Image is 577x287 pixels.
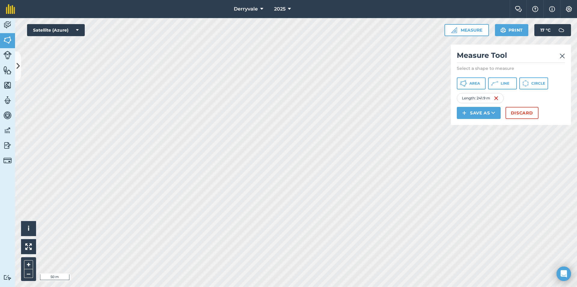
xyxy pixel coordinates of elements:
[3,66,12,75] img: svg+xml;base64,PHN2ZyB4bWxucz0iaHR0cDovL3d3dy53My5vcmcvMjAwMC9zdmciIHdpZHRoPSI1NiIgaGVpZ2h0PSI2MC...
[557,267,571,281] div: Open Intercom Messenger
[457,93,504,103] div: Length : 241.9 m
[3,141,12,150] img: svg+xml;base64,PD94bWwgdmVyc2lvbj0iMS4wIiBlbmNvZGluZz0idXRmLTgiPz4KPCEtLSBHZW5lcmF0b3I6IEFkb2JlIE...
[3,111,12,120] img: svg+xml;base64,PD94bWwgdmVyc2lvbj0iMS4wIiBlbmNvZGluZz0idXRmLTgiPz4KPCEtLSBHZW5lcmF0b3I6IEFkb2JlIE...
[3,126,12,135] img: svg+xml;base64,PD94bWwgdmVyc2lvbj0iMS4wIiBlbmNvZGluZz0idXRmLTgiPz4KPCEtLSBHZW5lcmF0b3I6IEFkb2JlIE...
[505,107,539,119] button: Discard
[28,225,29,232] span: i
[444,24,489,36] button: Measure
[3,51,12,59] img: svg+xml;base64,PD94bWwgdmVyc2lvbj0iMS4wIiBlbmNvZGluZz0idXRmLTgiPz4KPCEtLSBHZW5lcmF0b3I6IEFkb2JlIE...
[469,81,480,86] span: Area
[549,5,555,13] img: svg+xml;base64,PHN2ZyB4bWxucz0iaHR0cDovL3d3dy53My5vcmcvMjAwMC9zdmciIHdpZHRoPSIxNyIgaGVpZ2h0PSIxNy...
[457,51,565,63] h2: Measure Tool
[531,81,545,86] span: Circle
[519,77,548,89] button: Circle
[27,24,85,36] button: Satellite (Azure)
[494,95,499,102] img: svg+xml;base64,PHN2ZyB4bWxucz0iaHR0cDovL3d3dy53My5vcmcvMjAwMC9zdmciIHdpZHRoPSIxNiIgaGVpZ2h0PSIyNC...
[488,77,517,89] button: Line
[3,96,12,105] img: svg+xml;base64,PD94bWwgdmVyc2lvbj0iMS4wIiBlbmNvZGluZz0idXRmLTgiPz4KPCEtLSBHZW5lcmF0b3I6IEFkb2JlIE...
[560,52,565,60] img: svg+xml;base64,PHN2ZyB4bWxucz0iaHR0cDovL3d3dy53My5vcmcvMjAwMC9zdmciIHdpZHRoPSIyMiIgaGVpZ2h0PSIzMC...
[457,65,565,71] p: Select a shape to measure
[532,6,539,12] img: A question mark icon
[457,77,486,89] button: Area
[24,269,33,278] button: –
[3,36,12,45] img: svg+xml;base64,PHN2ZyB4bWxucz0iaHR0cDovL3d3dy53My5vcmcvMjAwMC9zdmciIHdpZHRoPSI1NiIgaGVpZ2h0PSI2MC...
[565,6,572,12] img: A cog icon
[3,156,12,165] img: svg+xml;base64,PD94bWwgdmVyc2lvbj0iMS4wIiBlbmNvZGluZz0idXRmLTgiPz4KPCEtLSBHZW5lcmF0b3I6IEFkb2JlIE...
[21,221,36,236] button: i
[495,24,529,36] button: Print
[462,109,466,117] img: svg+xml;base64,PHN2ZyB4bWxucz0iaHR0cDovL3d3dy53My5vcmcvMjAwMC9zdmciIHdpZHRoPSIxNCIgaGVpZ2h0PSIyNC...
[6,4,15,14] img: fieldmargin Logo
[500,27,506,34] img: svg+xml;base64,PHN2ZyB4bWxucz0iaHR0cDovL3d3dy53My5vcmcvMjAwMC9zdmciIHdpZHRoPSIxOSIgaGVpZ2h0PSIyNC...
[234,5,258,13] span: Derryvale
[515,6,522,12] img: Two speech bubbles overlapping with the left bubble in the forefront
[540,24,551,36] span: 17 ° C
[501,81,509,86] span: Line
[3,275,12,280] img: svg+xml;base64,PD94bWwgdmVyc2lvbj0iMS4wIiBlbmNvZGluZz0idXRmLTgiPz4KPCEtLSBHZW5lcmF0b3I6IEFkb2JlIE...
[451,27,457,33] img: Ruler icon
[274,5,285,13] span: 2025
[25,243,32,250] img: Four arrows, one pointing top left, one top right, one bottom right and the last bottom left
[3,81,12,90] img: svg+xml;base64,PHN2ZyB4bWxucz0iaHR0cDovL3d3dy53My5vcmcvMjAwMC9zdmciIHdpZHRoPSI1NiIgaGVpZ2h0PSI2MC...
[534,24,571,36] button: 17 °C
[457,107,501,119] button: Save as
[555,24,567,36] img: svg+xml;base64,PD94bWwgdmVyc2lvbj0iMS4wIiBlbmNvZGluZz0idXRmLTgiPz4KPCEtLSBHZW5lcmF0b3I6IEFkb2JlIE...
[24,260,33,269] button: +
[3,20,12,30] img: svg+xml;base64,PD94bWwgdmVyc2lvbj0iMS4wIiBlbmNvZGluZz0idXRmLTgiPz4KPCEtLSBHZW5lcmF0b3I6IEFkb2JlIE...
